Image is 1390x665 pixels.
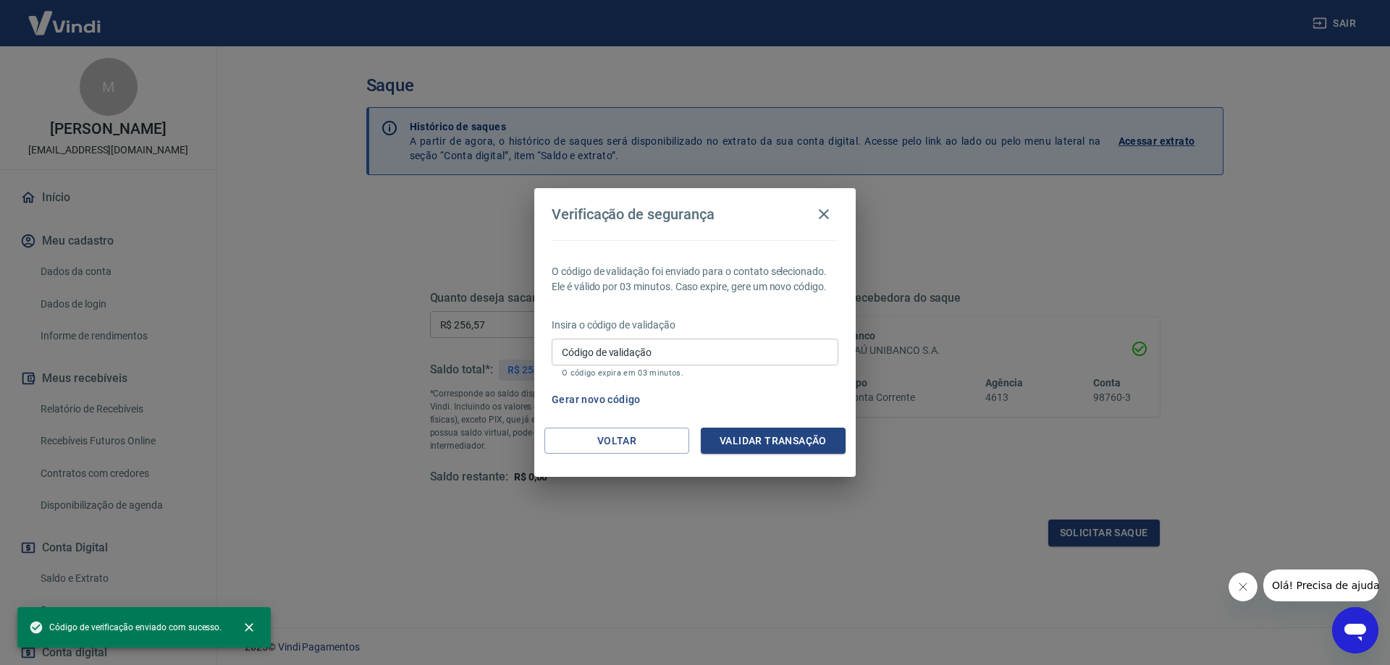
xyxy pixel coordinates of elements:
button: Gerar novo código [546,386,646,413]
h4: Verificação de segurança [552,206,715,223]
p: O código expira em 03 minutos. [562,368,828,378]
button: Voltar [544,428,689,454]
iframe: Fechar mensagem [1229,572,1258,601]
span: Código de verificação enviado com sucesso. [29,620,222,635]
p: O código de validação foi enviado para o contato selecionado. Ele é válido por 03 minutos. Caso e... [552,264,838,295]
p: Insira o código de validação [552,318,838,333]
span: Olá! Precisa de ajuda? [9,10,122,22]
button: Validar transação [701,428,846,454]
iframe: Botão para abrir a janela de mensagens [1332,607,1378,653]
iframe: Mensagem da empresa [1263,569,1378,601]
button: close [233,611,265,643]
